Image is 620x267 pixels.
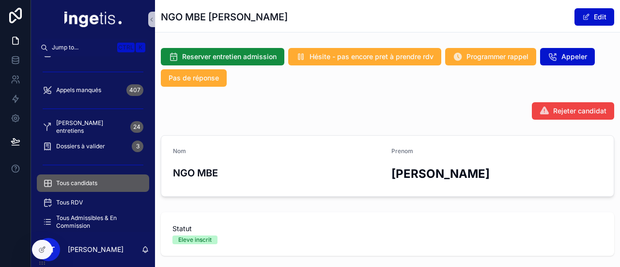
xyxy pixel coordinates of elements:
[137,44,144,51] span: K
[37,39,149,56] button: Jump to...CtrlK
[172,224,603,234] span: Statut
[37,118,149,136] a: [PERSON_NAME] entretiens24
[117,43,135,52] span: Ctrl
[553,106,606,116] span: Rejeter candidat
[37,81,149,99] a: Appels manqués407
[132,141,143,152] div: 3
[310,52,434,62] span: Hésite - pas encore pret à prendre rdv
[173,166,384,180] h3: NGO MBE
[391,166,602,182] h2: [PERSON_NAME]
[52,44,113,51] span: Jump to...
[64,12,122,27] img: App logo
[56,86,101,94] span: Appels manqués
[31,56,155,232] div: scrollable content
[178,236,212,244] div: Eleve inscrit
[561,52,587,62] span: Appeler
[391,147,413,155] span: Prenom
[161,10,288,24] h1: NGO MBE [PERSON_NAME]
[540,48,595,65] button: Appeler
[130,121,143,133] div: 24
[288,48,441,65] button: Hésite - pas encore pret à prendre rdv
[161,48,284,65] button: Reserver entretien admission
[574,8,614,26] button: Edit
[56,119,126,135] span: [PERSON_NAME] entretiens
[182,52,277,62] span: Reserver entretien admission
[68,245,124,254] p: [PERSON_NAME]
[466,52,528,62] span: Programmer rappel
[445,48,536,65] button: Programmer rappel
[532,102,614,120] button: Rejeter candidat
[37,213,149,231] a: Tous Admissibles & En Commission
[173,147,186,155] span: Nom
[56,179,97,187] span: Tous candidats
[161,69,227,87] button: Pas de réponse
[56,199,83,206] span: Tous RDV
[126,84,143,96] div: 407
[56,214,139,230] span: Tous Admissibles & En Commission
[56,142,105,150] span: Dossiers à valider
[37,138,149,155] a: Dossiers à valider3
[37,194,149,211] a: Tous RDV
[169,73,219,83] span: Pas de réponse
[37,174,149,192] a: Tous candidats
